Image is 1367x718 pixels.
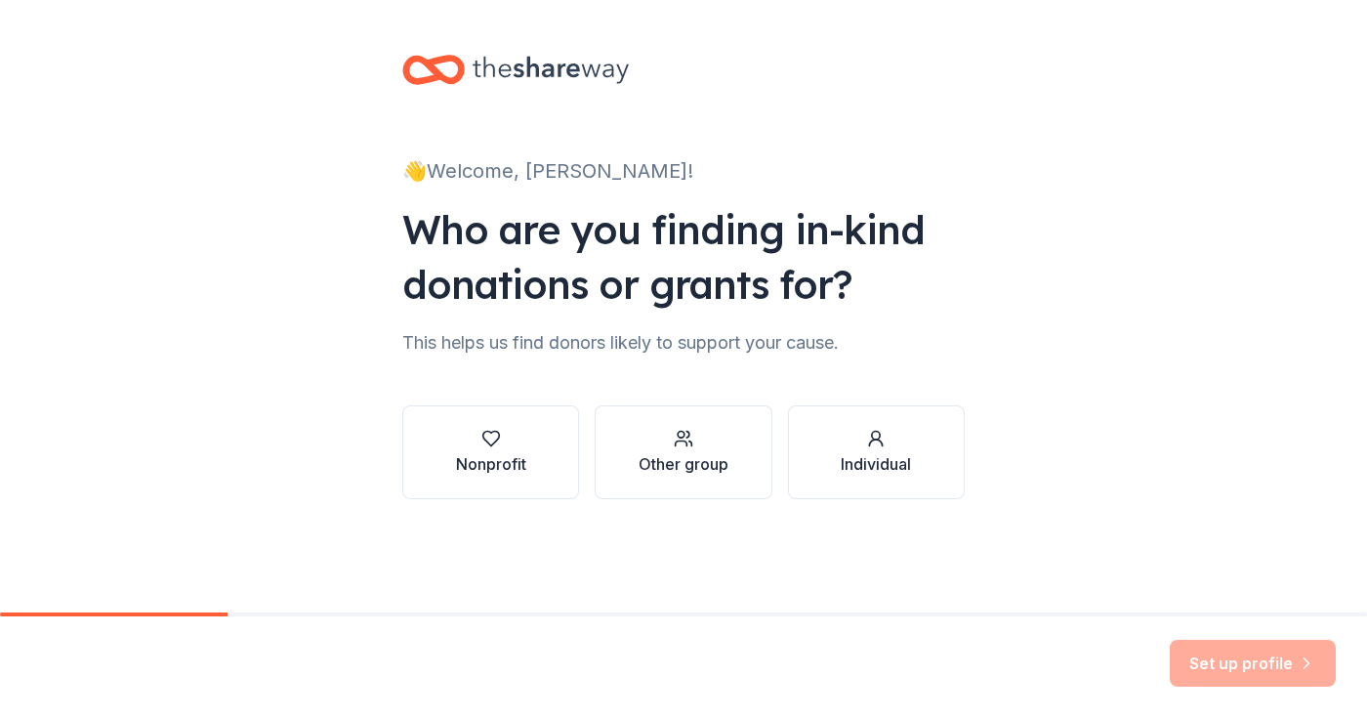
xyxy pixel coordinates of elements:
[841,452,911,476] div: Individual
[402,155,965,187] div: 👋 Welcome, [PERSON_NAME]!
[402,405,579,499] button: Nonprofit
[456,452,526,476] div: Nonprofit
[639,452,728,476] div: Other group
[788,405,965,499] button: Individual
[402,327,965,359] div: This helps us find donors likely to support your cause.
[402,202,965,312] div: Who are you finding in-kind donations or grants for?
[595,405,771,499] button: Other group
